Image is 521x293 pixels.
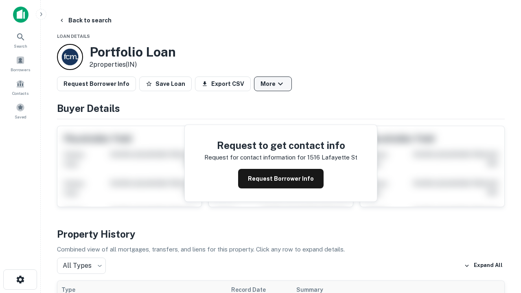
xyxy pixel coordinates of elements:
button: Expand All [462,260,505,272]
p: 2 properties (IN) [90,60,176,70]
img: capitalize-icon.png [13,7,28,23]
a: Contacts [2,76,38,98]
h4: Property History [57,227,505,241]
button: Request Borrower Info [238,169,324,188]
h4: Buyer Details [57,101,505,116]
p: Request for contact information for [204,153,306,162]
button: Request Borrower Info [57,77,136,91]
p: 1516 lafayette st [307,153,357,162]
span: Loan Details [57,34,90,39]
button: Export CSV [195,77,251,91]
span: Saved [15,114,26,120]
p: Combined view of all mortgages, transfers, and liens for this property. Click any row to expand d... [57,245,505,254]
button: Back to search [55,13,115,28]
a: Saved [2,100,38,122]
span: Borrowers [11,66,30,73]
span: Contacts [12,90,28,96]
h3: Portfolio Loan [90,44,176,60]
a: Borrowers [2,52,38,74]
iframe: Chat Widget [480,202,521,241]
button: Save Loan [139,77,192,91]
a: Search [2,29,38,51]
div: All Types [57,258,106,274]
span: Search [14,43,27,49]
button: More [254,77,292,91]
h4: Request to get contact info [204,138,357,153]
